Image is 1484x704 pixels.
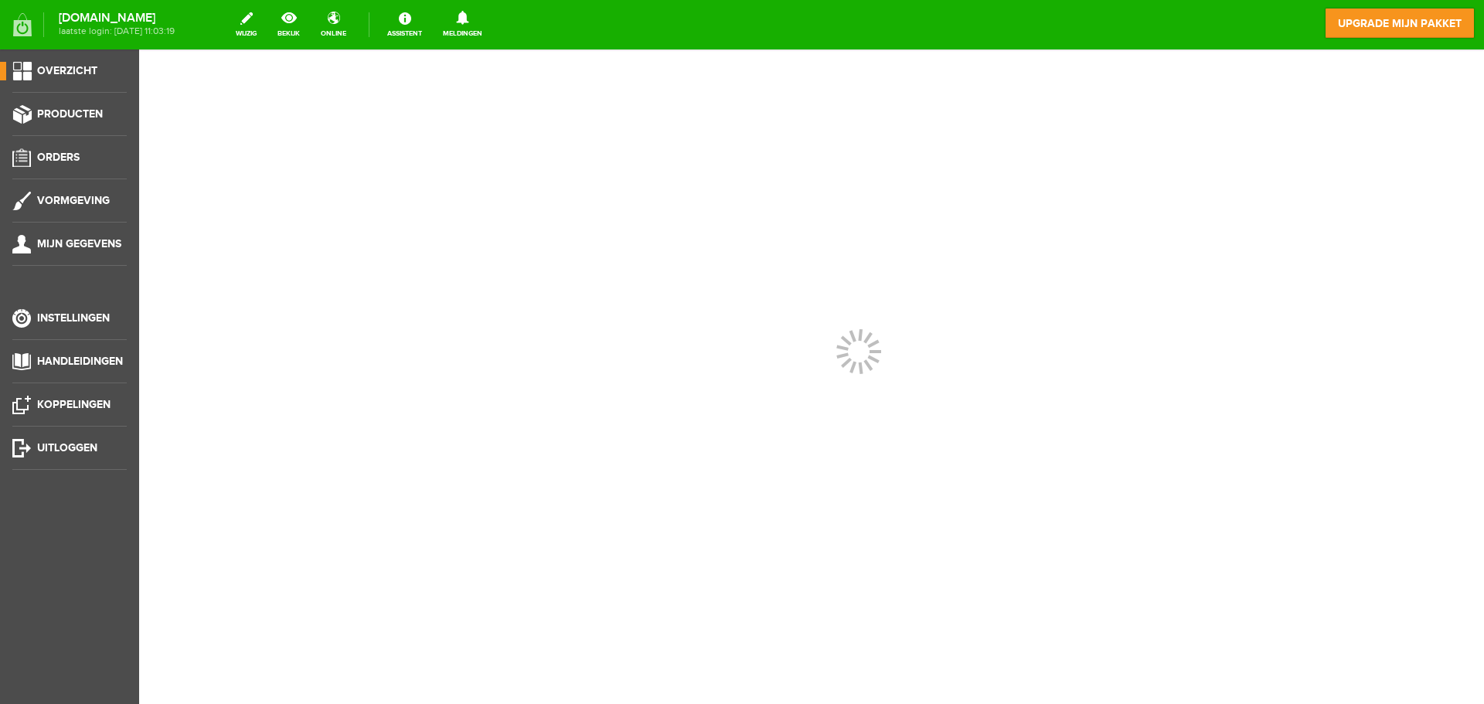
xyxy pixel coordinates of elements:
a: Meldingen [434,8,492,42]
span: Orders [37,151,80,164]
span: Handleidingen [37,355,123,368]
a: wijzig [226,8,266,42]
strong: [DOMAIN_NAME] [59,14,175,22]
span: Overzicht [37,64,97,77]
span: Producten [37,107,103,121]
span: Mijn gegevens [37,237,121,250]
span: Koppelingen [37,398,111,411]
a: Assistent [378,8,431,42]
a: online [311,8,356,42]
span: laatste login: [DATE] 11:03:19 [59,27,175,36]
a: bekijk [268,8,309,42]
span: Instellingen [37,311,110,325]
span: Vormgeving [37,194,110,207]
a: upgrade mijn pakket [1325,8,1475,39]
span: Uitloggen [37,441,97,454]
